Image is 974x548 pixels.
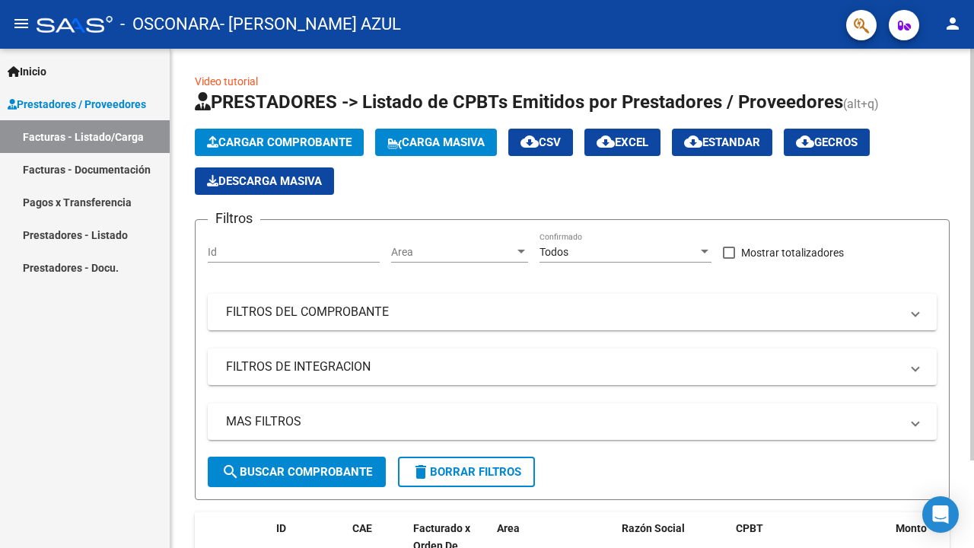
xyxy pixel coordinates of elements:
span: CPBT [736,522,763,534]
mat-panel-title: FILTROS DE INTEGRACION [226,358,900,375]
button: Buscar Comprobante [208,457,386,487]
mat-icon: menu [12,14,30,33]
button: Carga Masiva [375,129,497,156]
mat-expansion-panel-header: MAS FILTROS [208,403,937,440]
span: PRESTADORES -> Listado de CPBTs Emitidos por Prestadores / Proveedores [195,91,843,113]
span: - OSCONARA [120,8,220,41]
span: Buscar Comprobante [221,465,372,479]
span: CAE [352,522,372,534]
span: EXCEL [597,135,648,149]
span: Carga Masiva [387,135,485,149]
span: - [PERSON_NAME] AZUL [220,8,401,41]
span: CSV [520,135,561,149]
mat-icon: cloud_download [597,132,615,151]
button: Cargar Comprobante [195,129,364,156]
button: CSV [508,129,573,156]
mat-icon: cloud_download [796,132,814,151]
span: Prestadores / Proveedores [8,96,146,113]
mat-icon: person [944,14,962,33]
span: (alt+q) [843,97,879,111]
mat-icon: delete [412,463,430,481]
span: Descarga Masiva [207,174,322,188]
span: Estandar [684,135,760,149]
span: ID [276,522,286,534]
span: Borrar Filtros [412,465,521,479]
mat-icon: cloud_download [684,132,702,151]
div: Open Intercom Messenger [922,496,959,533]
span: Razón Social [622,522,685,534]
span: Todos [540,246,568,258]
span: Cargar Comprobante [207,135,352,149]
span: Gecros [796,135,858,149]
button: EXCEL [584,129,660,156]
mat-expansion-panel-header: FILTROS DEL COMPROBANTE [208,294,937,330]
button: Borrar Filtros [398,457,535,487]
button: Gecros [784,129,870,156]
mat-panel-title: FILTROS DEL COMPROBANTE [226,304,900,320]
span: Monto [896,522,927,534]
mat-icon: cloud_download [520,132,539,151]
span: Area [391,246,514,259]
a: Video tutorial [195,75,258,88]
button: Descarga Masiva [195,167,334,195]
mat-expansion-panel-header: FILTROS DE INTEGRACION [208,349,937,385]
button: Estandar [672,129,772,156]
mat-panel-title: MAS FILTROS [226,413,900,430]
mat-icon: search [221,463,240,481]
h3: Filtros [208,208,260,229]
app-download-masive: Descarga masiva de comprobantes (adjuntos) [195,167,334,195]
span: Inicio [8,63,46,80]
span: Mostrar totalizadores [741,244,844,262]
span: Area [497,522,520,534]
